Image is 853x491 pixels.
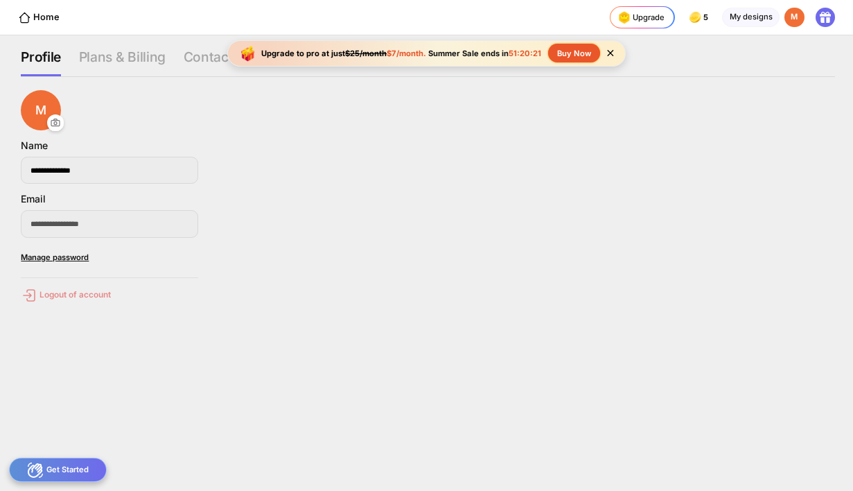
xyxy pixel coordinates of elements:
[21,247,198,269] div: Manage password
[615,8,633,26] img: upgrade-nav-btn-icon.gif
[261,49,426,58] div: Upgrade to pro at just
[345,49,387,58] span: $25/month
[79,49,166,76] div: Plans & Billing
[184,49,253,76] div: Contact Us
[615,8,665,26] div: Upgrade
[387,49,426,58] span: $7/month.
[21,90,61,130] div: M
[784,8,804,28] div: M
[703,13,711,22] span: 5
[21,49,61,76] div: Profile
[21,139,48,151] div: Name
[426,49,543,58] div: Summer Sale ends in
[548,44,600,62] div: Buy Now
[722,8,780,28] div: My designs
[237,42,259,64] img: upgrade-banner-new-year-icon.gif
[9,458,107,482] div: Get Started
[21,193,46,205] div: Email
[18,11,60,24] div: Home
[21,287,198,304] div: Logout of account
[509,49,541,58] span: 51:20:21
